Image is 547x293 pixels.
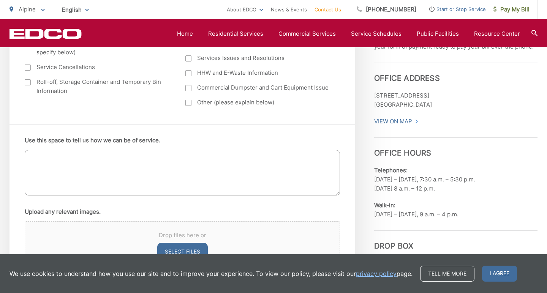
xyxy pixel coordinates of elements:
a: Home [177,29,193,38]
p: [DATE] – [DATE], 7:30 a.m. – 5:30 p.m. [DATE] 8 a.m. – 12 p.m. [374,166,538,193]
label: Services Issues and Resolutions [185,54,331,63]
a: EDCD logo. Return to the homepage. [9,28,82,39]
p: [STREET_ADDRESS] [GEOGRAPHIC_DATA] [374,91,538,109]
label: Service Cancellations [25,63,170,72]
p: We use cookies to understand how you use our site and to improve your experience. To view our pol... [9,269,413,278]
a: About EDCO [227,5,263,14]
label: Extra Waste and/or Recycling Pick-ups (please specify below) [25,39,170,57]
span: Alpine [19,6,36,13]
span: English [56,3,95,16]
span: Pay My Bill [493,5,530,14]
h3: Office Hours [374,137,538,158]
label: Upload any relevant images. [25,208,101,215]
a: privacy policy [356,269,397,278]
span: I agree [482,266,517,282]
label: Other (please explain below) [185,98,331,107]
b: Telephones: [374,167,408,174]
p: [DATE] – [DATE], 9 a.m. – 4 p.m. [374,201,538,219]
h3: Office Address [374,63,538,83]
a: Service Schedules [351,29,402,38]
a: Residential Services [208,29,263,38]
h3: Drop Box [374,230,538,250]
button: select files, upload any relevant images. [157,243,208,260]
a: Resource Center [474,29,520,38]
label: Use this space to tell us how we can be of service. [25,137,160,144]
a: Commercial Services [278,29,336,38]
a: News & Events [271,5,307,14]
label: Commercial Dumpster and Cart Equipment Issue [185,83,331,92]
b: Walk-in: [374,202,395,209]
a: Tell me more [420,266,474,282]
a: Contact Us [315,5,341,14]
a: Public Facilities [417,29,459,38]
a: View On Map [374,117,419,126]
span: Drop files here or [34,231,330,240]
label: Roll-off, Storage Container and Temporary Bin Information [25,77,170,96]
label: HHW and E-Waste Information [185,68,331,77]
